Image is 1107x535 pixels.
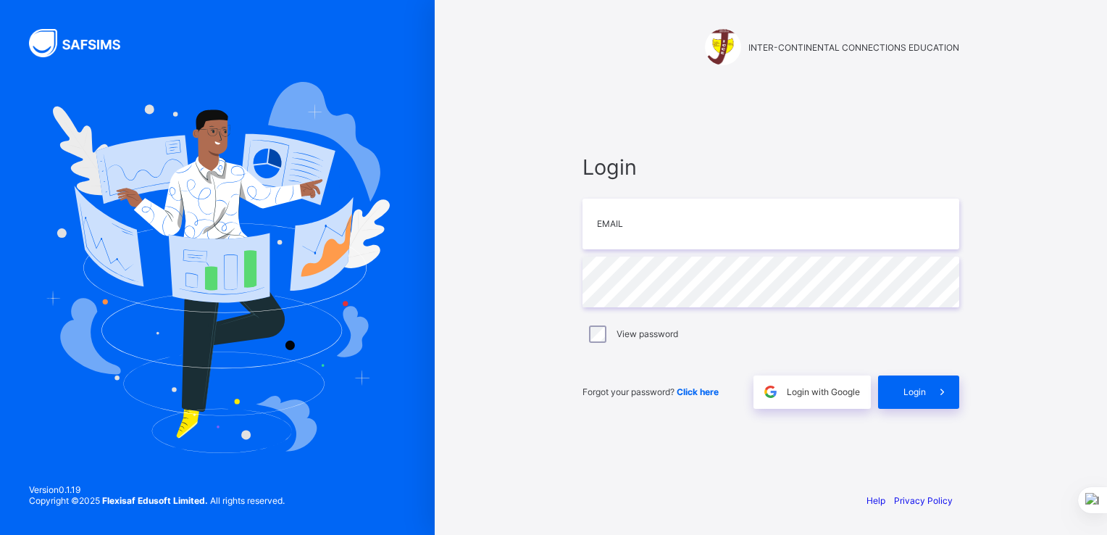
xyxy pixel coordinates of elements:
span: INTER-CONTINENTAL CONNECTIONS EDUCATION [748,42,959,53]
img: Hero Image [45,82,390,453]
span: Forgot your password? [582,386,719,397]
span: Version 0.1.19 [29,484,285,495]
span: Copyright © 2025 All rights reserved. [29,495,285,506]
img: SAFSIMS Logo [29,29,138,57]
a: Click here [677,386,719,397]
label: View password [617,328,678,339]
strong: Flexisaf Edusoft Limited. [102,495,208,506]
a: Help [866,495,885,506]
a: Privacy Policy [894,495,953,506]
span: Login [903,386,926,397]
img: google.396cfc9801f0270233282035f929180a.svg [762,383,779,400]
span: Login with Google [787,386,860,397]
span: Login [582,154,959,180]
